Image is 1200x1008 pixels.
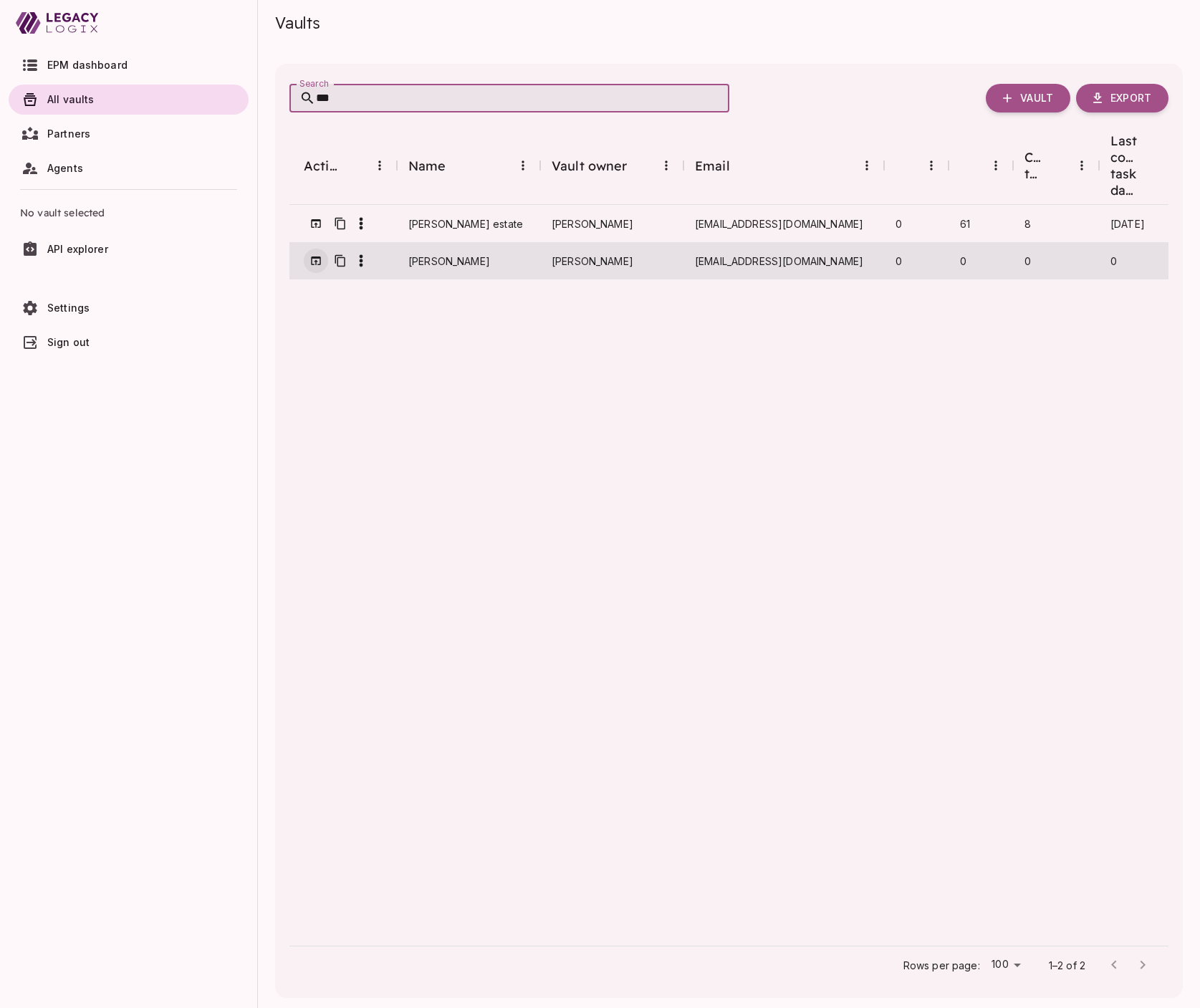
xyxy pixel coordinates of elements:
button: Menu [1069,153,1095,178]
button: Menu [653,153,679,178]
span: [EMAIL_ADDRESS][DOMAIN_NAME] [695,216,863,231]
a: API explorer [9,234,249,264]
span: All vaults [47,93,95,105]
div: 1/03/2025 [1110,216,1145,231]
div: 0 [960,254,966,269]
a: Settings [9,293,249,323]
span: [PERSON_NAME] [552,254,633,269]
div: Task count [949,133,1013,198]
button: Go to vault [304,211,328,236]
div: Last completed task date [1110,133,1138,198]
div: Name [408,158,446,174]
button: Vault [986,84,1070,112]
button: Export [1076,84,1168,112]
button: Menu [1162,153,1188,178]
span: No vault selected [20,196,237,230]
div: Name [397,133,540,198]
button: Copy Vault ID [328,211,352,236]
label: Search [299,77,330,90]
a: All vaults [9,85,249,115]
button: Sort [446,153,471,178]
a: EPM dashboard [9,50,249,80]
span: API explorer [47,243,108,255]
button: Go to vault [304,249,328,273]
span: [PERSON_NAME] [552,216,633,231]
div: Vault owner [552,158,628,174]
p: 1–2 of 2 [1049,958,1085,973]
span: Agents [47,162,83,174]
span: Sign out [47,336,90,348]
span: Settings [47,302,90,314]
p: Rows per page: [903,958,980,973]
button: Sort [342,153,367,178]
div: Completed tasks [1013,133,1099,198]
div: 8 [1024,216,1031,231]
button: Menu [367,153,393,178]
span: EPM dashboard [47,59,128,71]
button: Sort [628,153,652,178]
span: [PERSON_NAME] estate [408,216,523,231]
div: Actions [289,133,397,198]
div: Completed tasks [1024,149,1045,182]
div: Last completed task date [1099,133,1192,198]
div: 100 [986,954,1026,975]
button: Sort [1045,153,1069,178]
div: Email [683,133,884,198]
span: Vaults [275,13,320,33]
span: Export [1110,92,1151,105]
a: Sign out [9,327,249,357]
div: 0 [1110,254,1117,269]
button: Copy Vault ID [328,249,352,273]
a: Agents [9,153,249,183]
button: Menu [854,153,880,178]
div: Actions [304,158,342,174]
div: Agent tasks [884,133,949,198]
div: 0 [1024,254,1031,269]
span: [PERSON_NAME] [408,254,490,269]
a: Partners [9,119,249,149]
button: Menu [983,153,1009,178]
span: Partners [47,128,90,140]
div: 61 [960,216,970,231]
div: 0 [896,216,902,231]
div: Email [695,158,730,174]
button: Menu [510,153,536,178]
div: 0 [896,254,902,269]
button: Sort [1138,153,1162,178]
span: Vault [1020,92,1053,105]
button: Sort [896,153,920,178]
button: Menu [918,153,944,178]
span: [EMAIL_ADDRESS][DOMAIN_NAME] [695,254,863,269]
div: Vault owner [540,133,683,198]
button: Sort [960,153,984,178]
button: Sort [730,153,754,178]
